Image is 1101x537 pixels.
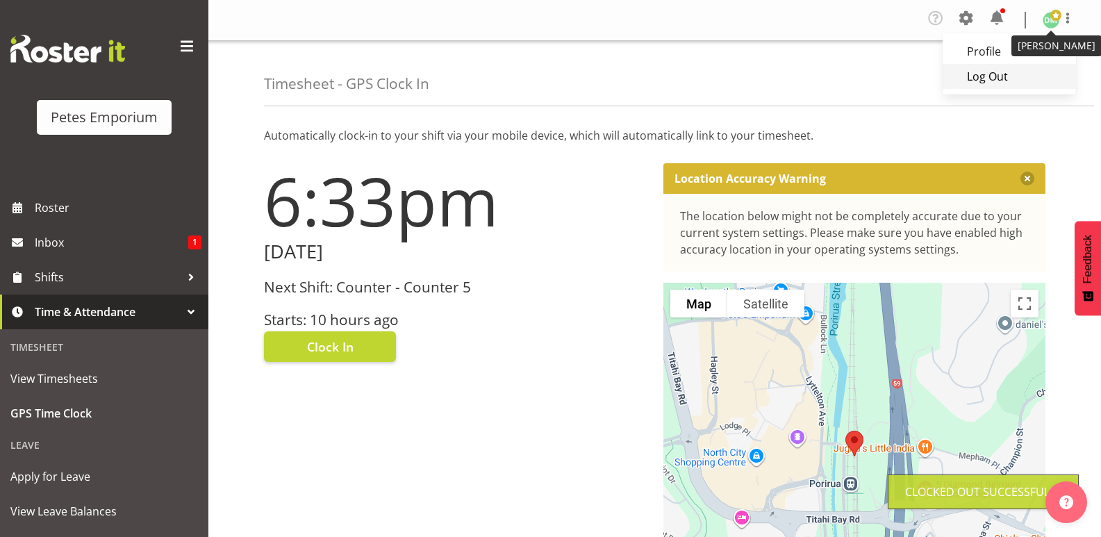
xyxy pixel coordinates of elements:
a: View Leave Balances [3,494,205,529]
p: Automatically clock-in to your shift via your mobile device, which will automatically link to you... [264,127,1045,144]
span: Roster [35,197,201,218]
div: Petes Emporium [51,107,158,128]
span: Apply for Leave [10,466,198,487]
button: Show satellite imagery [727,290,804,317]
h4: Timesheet - GPS Clock In [264,76,429,92]
div: Leave [3,431,205,459]
div: The location below might not be completely accurate due to your current system settings. Please m... [680,208,1029,258]
img: david-mcauley697.jpg [1043,12,1059,28]
span: 1 [188,236,201,249]
button: Show street map [670,290,727,317]
a: GPS Time Clock [3,396,205,431]
span: View Leave Balances [10,501,198,522]
span: Inbox [35,232,188,253]
span: Shifts [35,267,181,288]
a: View Timesheets [3,361,205,396]
p: Location Accuracy Warning [674,172,826,185]
span: Time & Attendance [35,301,181,322]
img: Rosterit website logo [10,35,125,63]
div: Timesheet [3,333,205,361]
h3: Next Shift: Counter - Counter 5 [264,279,647,295]
a: Profile [943,39,1076,64]
span: Feedback [1082,235,1094,283]
h2: [DATE] [264,241,647,263]
button: Feedback - Show survey [1075,221,1101,315]
span: Clock In [307,338,354,356]
a: Apply for Leave [3,459,205,494]
span: View Timesheets [10,368,198,389]
h3: Starts: 10 hours ago [264,312,647,328]
button: Close message [1020,172,1034,185]
img: help-xxl-2.png [1059,495,1073,509]
button: Toggle fullscreen view [1011,290,1038,317]
a: Log Out [943,64,1076,89]
h1: 6:33pm [264,163,647,238]
button: Clock In [264,331,396,362]
div: Clocked out Successfully [905,484,1061,500]
span: GPS Time Clock [10,403,198,424]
